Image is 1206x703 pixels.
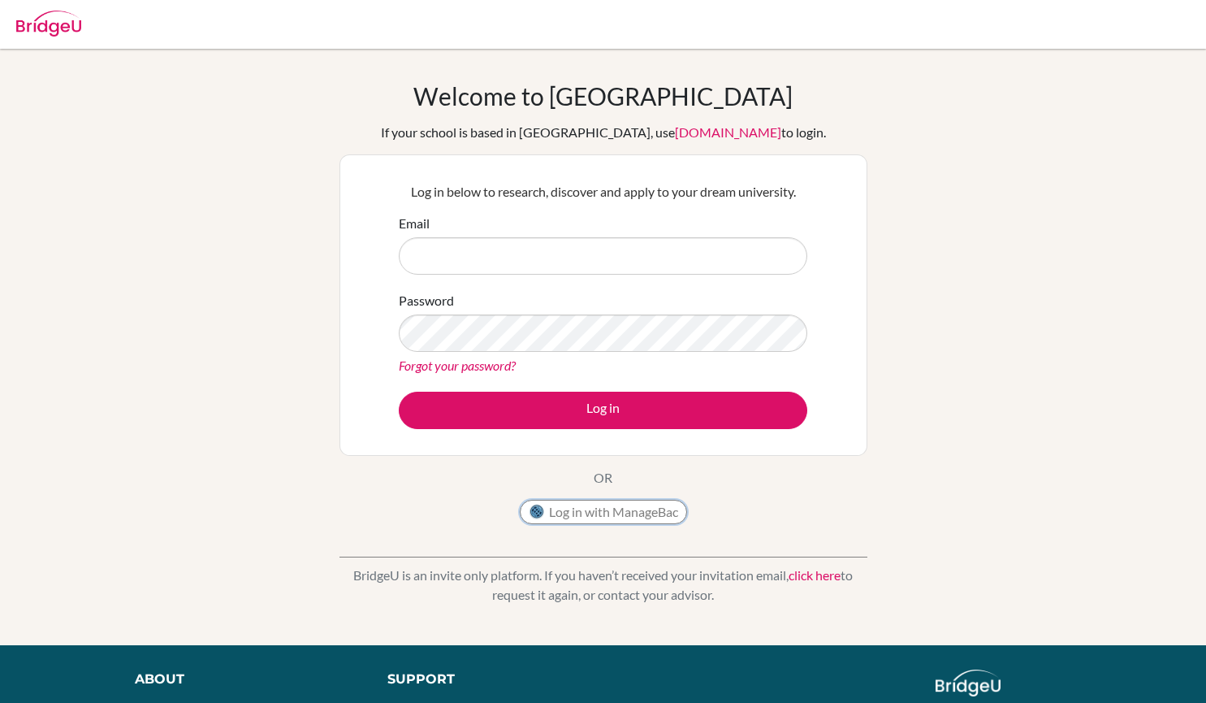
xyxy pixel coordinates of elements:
[675,124,781,140] a: [DOMAIN_NAME]
[520,500,687,524] button: Log in with ManageBac
[399,182,807,202] p: Log in below to research, discover and apply to your dream university.
[594,468,612,488] p: OR
[399,358,516,373] a: Forgot your password?
[936,670,1001,696] img: logo_white@2x-f4f0deed5e89b7ecb1c2cc34c3e3d731f90f0f143d5ea2071677605dd97b5244.png
[387,670,586,689] div: Support
[135,670,351,689] div: About
[16,11,81,37] img: Bridge-U
[381,123,826,142] div: If your school is based in [GEOGRAPHIC_DATA], use to login.
[399,392,807,429] button: Log in
[789,567,841,583] a: click here
[413,81,793,111] h1: Welcome to [GEOGRAPHIC_DATA]
[399,214,430,233] label: Email
[339,566,867,605] p: BridgeU is an invite only platform. If you haven’t received your invitation email, to request it ...
[399,291,454,310] label: Password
